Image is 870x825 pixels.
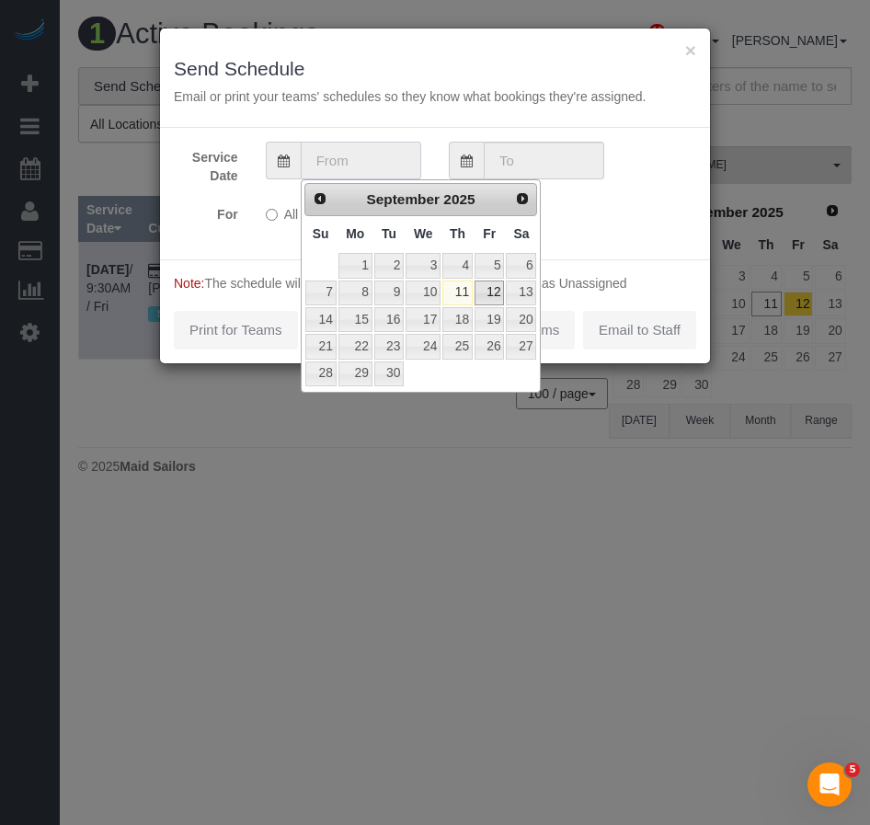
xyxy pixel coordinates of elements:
a: 19 [475,307,504,332]
span: Wednesday [414,226,433,241]
a: 12 [475,281,504,305]
a: 3 [406,253,441,278]
input: All Teams [266,209,278,221]
span: 2025 [443,191,475,207]
span: Note: [174,276,204,291]
a: 5 [475,253,504,278]
a: 8 [338,281,372,305]
span: Prev [313,191,327,206]
label: For [160,199,252,223]
label: All Teams [266,199,339,223]
span: Tuesday [382,226,396,241]
a: 11 [442,281,473,305]
input: From [301,142,421,179]
a: 26 [475,334,504,359]
span: 5 [845,762,860,777]
a: 1 [338,253,372,278]
iframe: Intercom live chat [807,762,852,807]
a: 9 [374,281,404,305]
a: Prev [307,186,333,212]
h3: Send Schedule [174,58,696,79]
label: Service Date [160,142,252,185]
a: 4 [442,253,473,278]
a: 23 [374,334,404,359]
span: Monday [346,226,364,241]
a: 30 [374,361,404,386]
span: September [367,191,441,207]
a: 15 [338,307,372,332]
a: 13 [506,281,536,305]
a: 17 [406,307,441,332]
p: The schedule will not be sent for bookings that are marked as Unassigned [174,274,696,292]
a: 29 [338,361,372,386]
a: 24 [406,334,441,359]
a: 2 [374,253,404,278]
a: 16 [374,307,404,332]
button: × [685,40,696,60]
a: 21 [305,334,337,359]
a: 28 [305,361,337,386]
a: 10 [406,281,441,305]
a: 22 [338,334,372,359]
a: 7 [305,281,337,305]
a: 20 [506,307,536,332]
input: To [484,142,604,179]
a: 18 [442,307,473,332]
a: Next [509,186,535,212]
span: Thursday [450,226,465,241]
span: Sunday [313,226,329,241]
span: Next [515,191,530,206]
span: Saturday [513,226,529,241]
p: Email or print your teams' schedules so they know what bookings they're assigned. [174,87,696,106]
a: 25 [442,334,473,359]
a: 14 [305,307,337,332]
a: 6 [506,253,536,278]
a: 27 [506,334,536,359]
span: Friday [483,226,496,241]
